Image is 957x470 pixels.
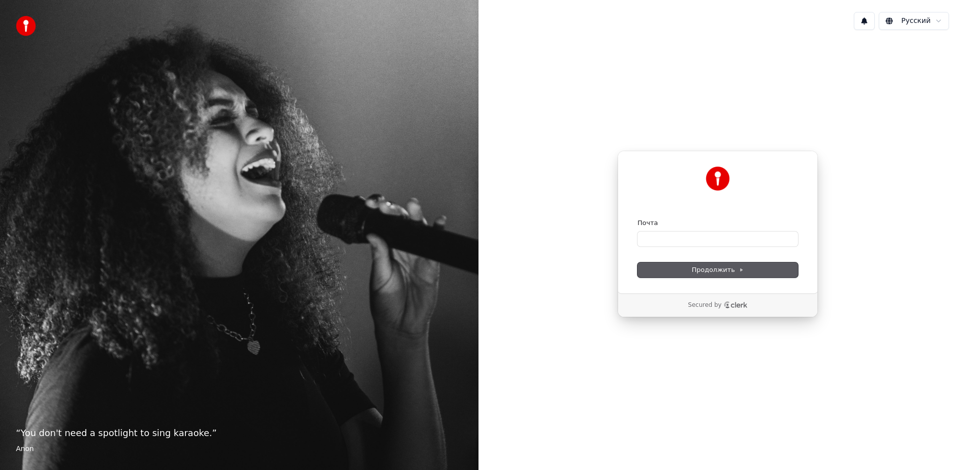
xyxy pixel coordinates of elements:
[706,167,730,191] img: Youka
[638,219,658,228] label: Почта
[16,444,463,454] footer: Anon
[692,265,744,274] span: Продолжить
[688,301,721,309] p: Secured by
[724,301,748,308] a: Clerk logo
[16,16,36,36] img: youka
[16,426,463,440] p: “ You don't need a spotlight to sing karaoke. ”
[638,262,798,277] button: Продолжить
